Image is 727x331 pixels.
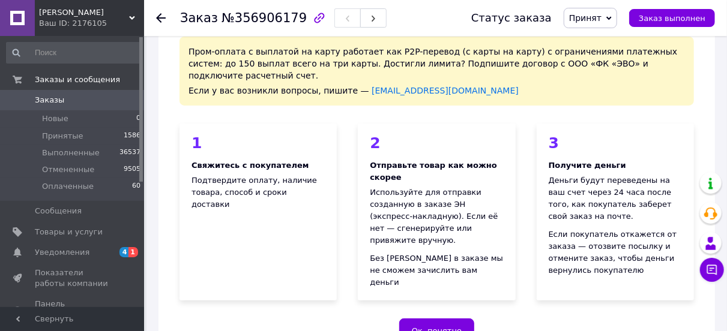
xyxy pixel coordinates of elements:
span: Заказы и сообщения [35,74,120,85]
div: Пром-оплата с выплатой на карту работает как P2P-перевод (с карты на карту) с ограничениями плате... [179,37,694,106]
span: Панель управления [35,299,111,320]
span: Товары и услуги [35,227,103,237]
div: 1 [192,136,325,151]
span: 60 [132,181,140,192]
div: Вернуться назад [156,12,166,24]
div: Деньги будут переведены на ваш счет через 24 часа после того, как покупатель заберет свой заказ н... [549,174,682,222]
div: Если покупатель откажется от заказа — отозвите посылку и отмените заказ, чтобы деньги вернулись п... [549,228,682,276]
span: 1 [128,247,138,257]
span: №356906179 [222,11,307,25]
span: Сообщения [35,206,82,216]
span: 4 [119,247,129,257]
span: 0 [136,113,140,124]
button: Заказ выполнен [629,9,715,27]
span: Выполненные [42,148,100,158]
div: Подтвердите оплату, наличие товара, способ и сроки доставки [192,174,325,210]
span: Заказ [180,11,218,25]
div: 2 [370,136,503,151]
div: Если у вас возникли вопросы, пишите — [189,85,685,97]
span: Принятые [42,131,83,142]
span: Принят [569,13,602,23]
b: Свяжитесь с покупателем [192,161,309,170]
div: Ваш ID: 2176105 [39,18,144,29]
div: Без [PERSON_NAME] в заказе мы не сможем зачислить вам деньги [370,252,503,288]
span: 1586 [124,131,140,142]
span: Оплаченные [42,181,94,192]
span: Уведомления [35,247,89,258]
span: Маркет Плюс [39,7,129,18]
b: Получите деньги [549,161,626,170]
span: 36537 [119,148,140,158]
input: Поиск [6,42,142,64]
span: Показатели работы компании [35,267,111,289]
div: 3 [549,136,682,151]
b: Отправьте товар как можно скорее [370,161,497,182]
button: Чат с покупателем [700,258,724,282]
span: Заказы [35,95,64,106]
a: [EMAIL_ADDRESS][DOMAIN_NAME] [372,86,519,95]
div: Используйте для отправки созданную в заказе ЭН (экспресс-накладную). Если её нет — сгенерируйте и... [370,186,503,246]
span: Новые [42,113,68,124]
div: Статус заказа [471,12,552,24]
span: Заказ выполнен [639,14,705,23]
span: Отмененные [42,164,94,175]
span: 9505 [124,164,140,175]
